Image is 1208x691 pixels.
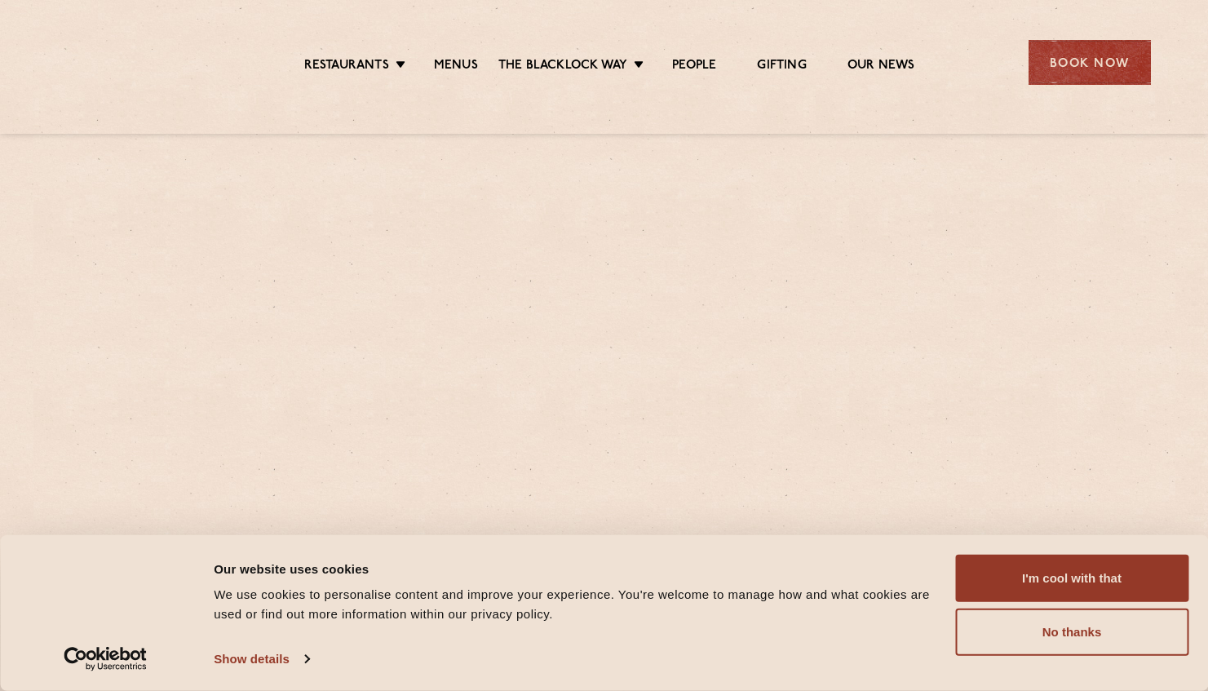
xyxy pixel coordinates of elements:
a: People [672,58,716,76]
a: Restaurants [304,58,389,76]
button: I'm cool with that [955,555,1188,602]
a: Menus [434,58,478,76]
a: Our News [847,58,915,76]
a: Usercentrics Cookiebot - opens in a new window [34,647,177,671]
div: We use cookies to personalise content and improve your experience. You're welcome to manage how a... [214,585,936,624]
a: Show details [214,647,308,671]
button: No thanks [955,609,1188,656]
div: Book Now [1029,40,1151,85]
div: Our website uses cookies [214,559,936,578]
img: svg%3E [58,16,199,109]
a: The Blacklock Way [498,58,627,76]
a: Gifting [757,58,806,76]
